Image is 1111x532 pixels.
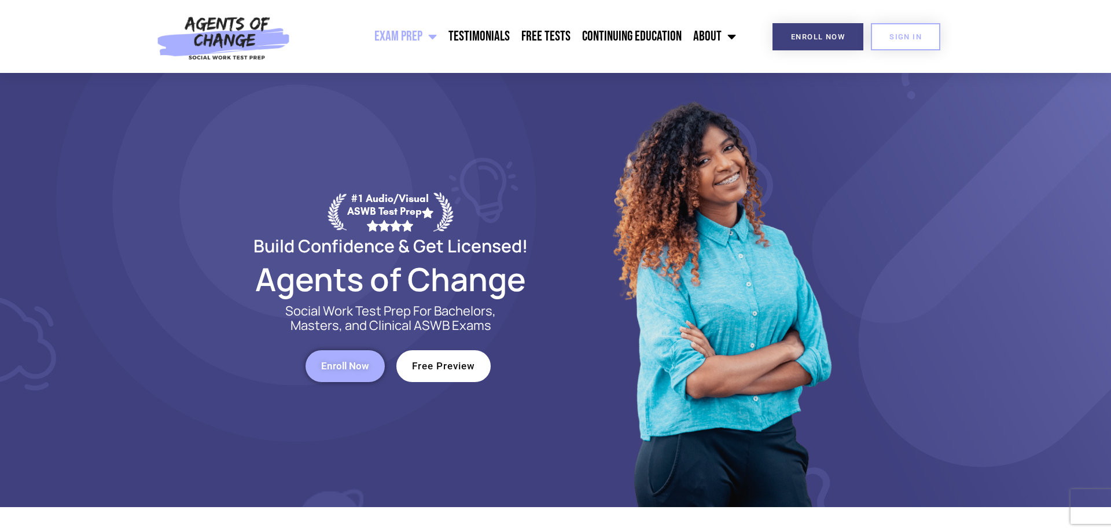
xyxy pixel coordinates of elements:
div: #1 Audio/Visual ASWB Test Prep [347,192,433,231]
span: Enroll Now [321,361,369,371]
a: Testimonials [443,22,516,51]
p: Social Work Test Prep For Bachelors, Masters, and Clinical ASWB Exams [272,304,509,333]
a: Enroll Now [772,23,863,50]
a: Exam Prep [369,22,443,51]
a: Free Tests [516,22,576,51]
h2: Build Confidence & Get Licensed! [226,237,555,254]
span: Free Preview [412,361,475,371]
a: Free Preview [396,350,491,382]
img: Website Image 1 (1) [605,73,836,507]
h2: Agents of Change [226,266,555,292]
nav: Menu [296,22,742,51]
a: About [687,22,742,51]
a: Enroll Now [306,350,385,382]
span: SIGN IN [889,33,922,41]
a: Continuing Education [576,22,687,51]
span: Enroll Now [791,33,845,41]
a: SIGN IN [871,23,940,50]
